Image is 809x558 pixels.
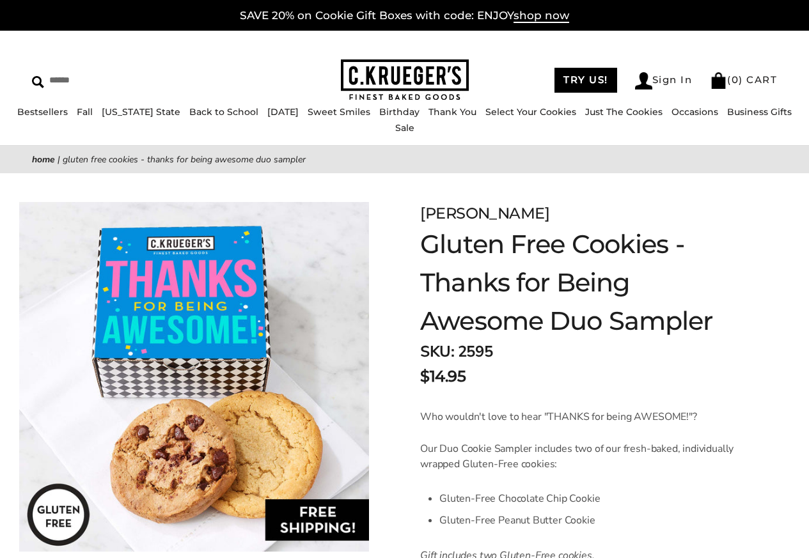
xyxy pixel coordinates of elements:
span: | [58,153,60,166]
img: Search [32,76,44,88]
img: C.KRUEGER'S [341,59,469,101]
h1: Gluten Free Cookies - Thanks for Being Awesome Duo Sampler [420,225,745,340]
a: Just The Cookies [585,106,663,118]
a: Back to School [189,106,258,118]
span: 0 [732,74,739,86]
img: Account [635,72,652,89]
img: Bag [710,72,727,89]
a: Birthday [379,106,420,118]
a: TRY US! [554,68,617,93]
a: Fall [77,106,93,118]
a: Sweet Smiles [308,106,370,118]
a: Business Gifts [727,106,792,118]
a: Sale [395,122,414,134]
a: Select Your Cookies [485,106,576,118]
a: Home [32,153,55,166]
img: Gluten Free Cookies - Thanks for Being Awesome Duo Sampler [19,202,369,552]
a: [DATE] [267,106,299,118]
span: $14.95 [420,365,466,388]
p: Who wouldn't love to hear "THANKS for being AWESOME!"? [420,409,745,424]
span: 2595 [458,341,492,362]
a: (0) CART [710,74,777,86]
input: Search [32,70,203,90]
nav: breadcrumbs [32,152,777,167]
span: Gluten Free Cookies - Thanks for Being Awesome Duo Sampler [63,153,306,166]
li: Gluten-Free Peanut Butter Cookie [439,509,745,531]
a: Occasions [672,106,718,118]
a: Thank You [428,106,476,118]
a: [US_STATE] State [102,106,180,118]
a: SAVE 20% on Cookie Gift Boxes with code: ENJOYshop now [240,9,569,23]
div: [PERSON_NAME] [420,202,745,225]
strong: SKU: [420,341,454,362]
a: Bestsellers [17,106,68,118]
a: Sign In [635,72,693,89]
p: Our Duo Cookie Sampler includes two of our fresh-baked, individually wrapped Gluten-Free cookies: [420,441,745,472]
li: Gluten-Free Chocolate Chip Cookie [439,488,745,509]
span: shop now [514,9,569,23]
